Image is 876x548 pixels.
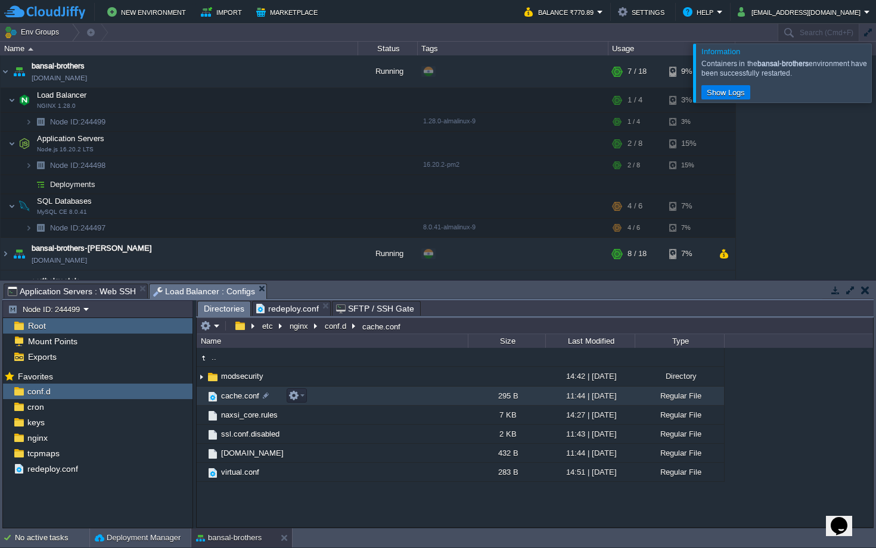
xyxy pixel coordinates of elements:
span: NGINX 1.28.0 [37,102,76,110]
a: Node ID:244499 [49,117,107,127]
button: Show Logs [703,87,748,98]
div: 432 B [468,444,545,462]
div: Name [198,334,468,348]
span: Node ID: [50,161,80,170]
button: Env Groups [4,24,63,41]
button: Marketplace [256,5,321,19]
div: 8% [669,270,708,303]
a: [DOMAIN_NAME] [32,254,87,266]
span: 244497 [49,223,107,233]
button: bansal-brothers [196,532,262,544]
button: Balance ₹770.89 [524,5,597,19]
button: Settings [618,5,668,19]
a: bansal-brothers-[PERSON_NAME] [32,242,152,254]
a: Favorites [15,372,55,381]
span: Load Balancer : Configs [153,284,256,299]
div: Running [358,55,418,88]
img: CloudJiffy [4,5,85,20]
img: AMDAwAAAACH5BAEAAAAALAAAAAABAAEAAAICRAEAOw== [32,156,49,175]
img: AMDAwAAAACH5BAEAAAAALAAAAAABAAEAAAICRAEAOw== [16,194,33,218]
span: cron [25,401,46,412]
a: Root [26,320,48,331]
div: 1 / 4 [628,88,642,112]
span: Information [701,47,740,56]
span: 1.28.0-almalinux-9 [423,117,476,124]
div: 11:44 | [DATE] [545,444,635,462]
span: 244499 [49,117,107,127]
div: 4 / 6 [628,219,640,237]
img: AMDAwAAAACH5BAEAAAAALAAAAAABAAEAAAICRAEAOw== [32,219,49,237]
span: SQL Databases [36,196,94,206]
img: AMDAwAAAACH5BAEAAAAALAAAAAABAAEAAAICRAEAOw== [8,88,15,112]
button: New Environment [107,5,190,19]
img: AMDAwAAAACH5BAEAAAAALAAAAAABAAEAAAICRAEAOw== [8,194,15,218]
img: AMDAwAAAACH5BAEAAAAALAAAAAABAAEAAAICRAEAOw== [206,390,219,403]
a: tcpmaps [25,448,61,459]
img: AMDAwAAAACH5BAEAAAAALAAAAAABAAEAAAICRAEAOw== [11,270,27,303]
img: AMDAwAAAACH5BAEAAAAALAAAAAABAAEAAAICRAEAOw== [206,447,219,460]
img: AMDAwAAAACH5BAEAAAAALAAAAAABAAEAAAICRAEAOw== [28,48,33,51]
div: Regular File [635,387,724,405]
input: Click to enter the path [197,317,873,334]
a: Application ServersNode.js 16.20.2 LTS [36,134,106,143]
img: AMDAwAAAACH5BAEAAAAALAAAAAABAAEAAAICRAEAOw== [11,238,27,270]
a: virtual.conf [219,467,261,477]
button: [EMAIL_ADDRESS][DOMAIN_NAME] [738,5,864,19]
div: Regular File [635,406,724,424]
button: Node ID: 244499 [8,304,83,315]
span: Favorites [15,371,55,382]
img: AMDAwAAAACH5BAEAAAAALAAAAAABAAEAAAICRAEAOw== [16,88,33,112]
div: Size [469,334,545,348]
span: Load Balancer [36,90,88,100]
div: 7 / 18 [628,55,647,88]
a: keys [25,417,46,428]
div: Last Modified [546,334,635,348]
div: 3% [669,88,708,112]
a: cache.conf [219,391,261,401]
div: Name [1,42,358,55]
div: 15% [669,132,708,155]
span: MySQL CE 8.0.41 [37,208,87,216]
button: nginx [288,320,311,331]
a: ssl.conf.disabled [219,429,281,439]
a: nginx [25,432,49,443]
div: 4 / 6 [628,194,642,218]
a: sarthakmetals [32,275,80,287]
a: SQL DatabasesMySQL CE 8.0.41 [36,197,94,205]
img: AMDAwAAAACH5BAEAAAAALAAAAAABAAEAAAICRAEAOw== [25,219,32,237]
img: AMDAwAAAACH5BAEAAAAALAAAAAABAAEAAAICRAEAOw== [206,466,219,479]
a: bansal-brothers [32,60,85,72]
img: AMDAwAAAACH5BAEAAAAALAAAAAABAAEAAAICRAEAOw== [1,270,10,303]
div: Regular File [635,425,724,443]
div: Directory [635,367,724,385]
button: Deployment Manager [95,532,181,544]
a: redeploy.conf [25,463,80,474]
div: 7% [669,219,708,237]
div: 2 KB [468,425,545,443]
a: naxsi_core.rules [219,410,279,420]
div: Running [358,238,418,270]
b: bansal-brothers [757,60,809,68]
div: 11:43 | [DATE] [545,425,635,443]
div: 14:27 | [DATE] [545,406,635,424]
img: AMDAwAAAACH5BAEAAAAALAAAAAABAAEAAAICRAEAOw== [197,463,206,481]
a: conf.d [25,386,52,397]
img: AMDAwAAAACH5BAEAAAAALAAAAAABAAEAAAICRAEAOw== [197,444,206,462]
div: 8 / 18 [628,238,647,270]
span: 244498 [49,160,107,170]
a: modsecurity [219,371,265,381]
a: Deployments [49,179,97,189]
div: 2 / 8 [628,132,642,155]
img: AMDAwAAAACH5BAEAAAAALAAAAAABAAEAAAICRAEAOw== [206,428,219,441]
span: 16.20.2-pm2 [423,161,459,168]
a: Mount Points [26,336,79,347]
img: AMDAwAAAACH5BAEAAAAALAAAAAABAAEAAAICRAEAOw== [197,368,206,386]
span: .. [210,352,218,362]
